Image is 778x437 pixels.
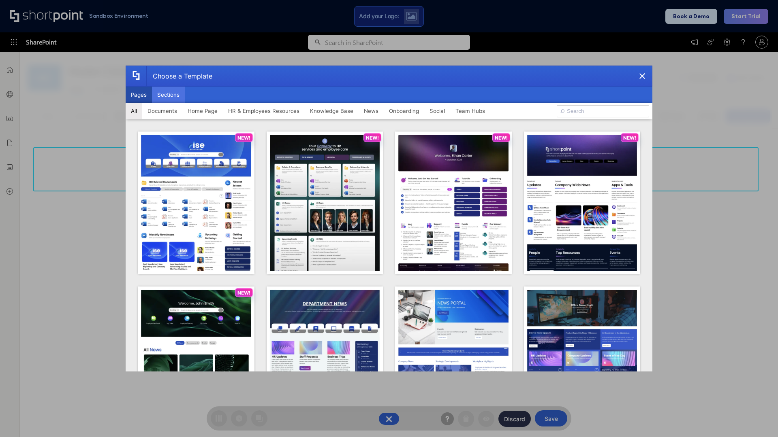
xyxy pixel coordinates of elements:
[737,398,778,437] iframe: Chat Widget
[142,103,182,119] button: Documents
[384,103,424,119] button: Onboarding
[359,103,384,119] button: News
[424,103,450,119] button: Social
[237,290,250,296] p: NEW!
[495,135,508,141] p: NEW!
[366,135,379,141] p: NEW!
[305,103,359,119] button: Knowledge Base
[623,135,636,141] p: NEW!
[237,135,250,141] p: NEW!
[152,87,185,103] button: Sections
[126,87,152,103] button: Pages
[126,103,142,119] button: All
[223,103,305,119] button: HR & Employees Resources
[450,103,490,119] button: Team Hubs
[557,105,649,117] input: Search
[146,66,212,86] div: Choose a Template
[126,66,652,371] div: template selector
[182,103,223,119] button: Home Page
